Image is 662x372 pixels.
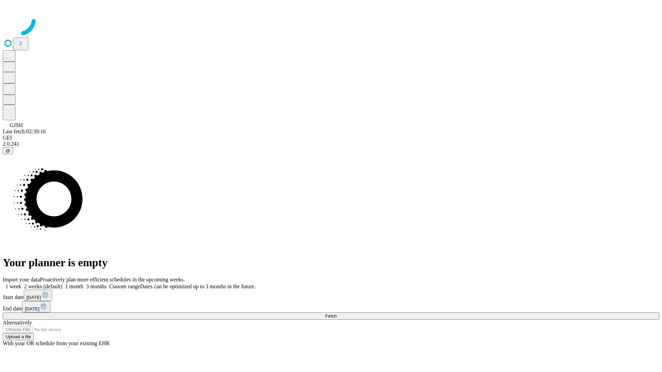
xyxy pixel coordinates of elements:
[22,301,50,312] button: [DATE]
[109,283,140,289] span: Custom range
[3,290,659,301] div: Start date
[6,283,21,289] span: 1 week
[27,295,41,300] span: [DATE]
[40,277,185,282] span: Proactively plan more efficient schedules in the upcoming weeks.
[3,256,659,269] h1: Your planner is empty
[24,290,52,301] button: [DATE]
[3,301,659,312] div: End date
[3,277,40,282] span: Import your data
[3,141,659,147] div: 2.0.241
[25,306,39,311] span: [DATE]
[325,313,337,319] span: Fetch
[10,122,23,128] span: GJSH
[3,340,110,346] span: With your OR schedule from your existing EHR
[3,128,46,134] span: Last fetch: 02:39:16
[3,147,13,154] button: @
[3,333,34,340] button: Upload a file
[140,283,255,289] span: Dates can be optimized up to 3 months in the future.
[3,135,659,141] div: GEI
[65,283,83,289] span: 1 month
[86,283,107,289] span: 3 months
[3,312,659,320] button: Fetch
[6,148,10,153] span: @
[3,320,32,325] span: Alternatively
[24,283,62,289] span: 2 weeks (default)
